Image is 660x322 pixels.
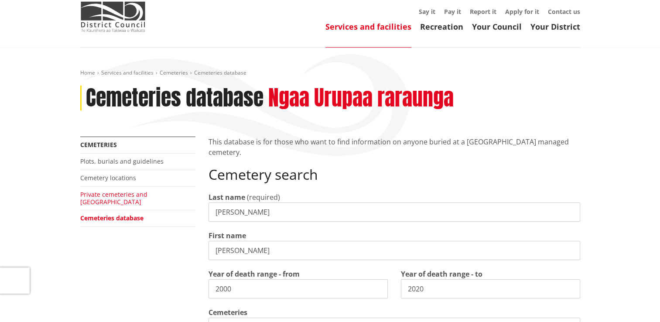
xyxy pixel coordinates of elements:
span: (required) [247,192,280,202]
h2: Cemetery search [209,166,580,183]
a: Your District [530,21,580,32]
a: Cemetery locations [80,174,136,182]
h2: Ngaa Urupaa raraunga [268,86,454,111]
label: Last name [209,192,245,202]
input: e.g. John [209,241,580,260]
label: Year of death range - to [401,269,482,279]
a: Cemeteries database [80,214,144,222]
a: Home [80,69,95,76]
a: Services and facilities [101,69,154,76]
a: Private cemeteries and [GEOGRAPHIC_DATA] [80,190,147,206]
a: Cemeteries [160,69,188,76]
nav: breadcrumb [80,69,580,77]
input: e.g. 1860 [209,279,388,298]
span: Cemeteries database [194,69,246,76]
label: Year of death range - from [209,269,300,279]
a: Apply for it [505,7,539,16]
input: e.g. 2025 [401,279,580,298]
a: Pay it [444,7,461,16]
label: First name [209,230,246,241]
input: e.g. Smith [209,202,580,222]
a: Say it [419,7,435,16]
a: Plots, burials and guidelines [80,157,164,165]
iframe: Messenger Launcher [620,285,651,317]
a: Your Council [472,21,522,32]
a: Recreation [420,21,463,32]
p: This database is for those who want to find information on anyone buried at a [GEOGRAPHIC_DATA] m... [209,137,580,158]
a: Contact us [548,7,580,16]
label: Cemeteries [209,307,247,318]
a: Services and facilities [325,21,411,32]
h1: Cemeteries database [86,86,263,111]
a: Report it [470,7,496,16]
a: Cemeteries [80,140,117,149]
